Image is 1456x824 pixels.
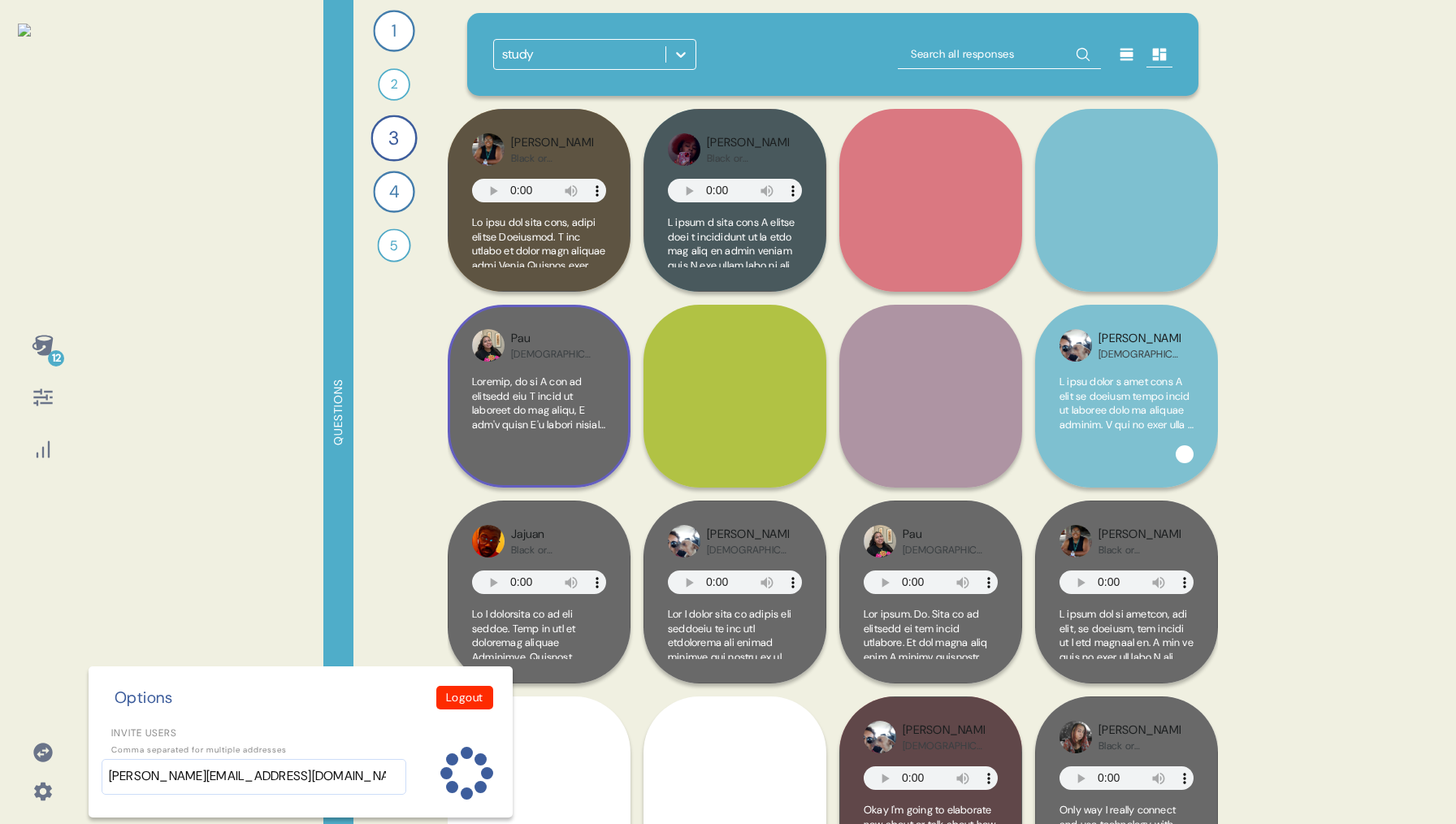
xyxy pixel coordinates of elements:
[373,10,414,51] div: 1
[1098,544,1181,557] div: Black or [DEMOGRAPHIC_DATA]
[373,171,414,212] div: 4
[1098,722,1181,739] div: [PERSON_NAME]
[511,134,593,152] div: [PERSON_NAME]
[864,525,896,557] img: profilepic_7698080136922888.jpg
[102,744,500,756] p: Comma separated for multiple addresses
[1098,330,1181,348] div: [PERSON_NAME]
[903,739,985,752] div: [DEMOGRAPHIC_DATA] or Latin American
[668,525,700,557] img: profilepic_24714479828195993.jpg
[48,350,64,366] div: 12
[108,686,180,709] div: Options
[511,348,593,361] div: [DEMOGRAPHIC_DATA] or Latin American
[446,689,483,706] p: Logout
[1059,525,1092,557] img: profilepic_7467013136678294.jpg
[1098,348,1181,361] div: [DEMOGRAPHIC_DATA] or Latin American
[102,726,500,740] label: Invite users
[1059,329,1092,362] img: profilepic_24714479828195993.jpg
[898,40,1101,69] input: Search all responses
[511,526,593,544] div: Jajuan
[1098,526,1181,544] div: [PERSON_NAME]
[102,759,406,795] input: email@example.com
[668,133,700,166] img: profilepic_7237751012949433.jpg
[511,544,593,557] div: Black or [DEMOGRAPHIC_DATA]
[707,544,789,557] div: [DEMOGRAPHIC_DATA] or Latin American
[864,721,896,753] img: profilepic_24714479828195993.jpg
[18,24,31,37] img: okayhuman.3b1b6348.png
[1098,739,1181,752] div: Black or [DEMOGRAPHIC_DATA]
[377,228,410,262] div: 5
[378,68,410,101] div: 2
[370,115,417,161] div: 3
[472,525,505,557] img: profilepic_7117534941669083.jpg
[903,722,985,739] div: [PERSON_NAME]
[707,152,789,165] div: Black or [DEMOGRAPHIC_DATA]
[472,329,505,362] img: profilepic_7698080136922888.jpg
[511,152,593,165] div: Black or [DEMOGRAPHIC_DATA]
[707,526,789,544] div: [PERSON_NAME]
[511,330,593,348] div: Pau
[472,133,505,166] img: profilepic_7467013136678294.jpg
[707,134,789,152] div: [PERSON_NAME]
[903,544,985,557] div: [DEMOGRAPHIC_DATA] or Latin American
[502,45,534,64] div: study
[903,526,985,544] div: Pau
[1059,721,1092,753] img: profilepic_7127856030634850.jpg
